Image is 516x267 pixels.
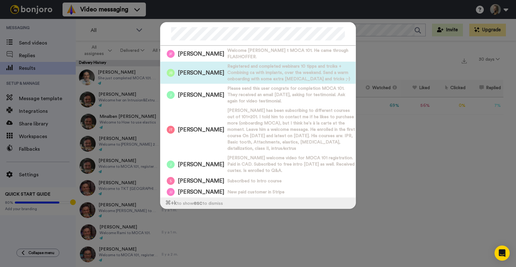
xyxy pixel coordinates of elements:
[167,177,175,185] img: Image of Jonathan Sanderson
[227,107,356,152] span: [PERSON_NAME] has been subscribing to different courses out of 101+201. I told him to contact me ...
[167,69,175,77] img: Image of Jonathan Burrows
[167,50,175,58] img: Image of Jonathan Faris
[227,189,285,195] span: New paid customer in Stripe
[178,50,224,58] span: [PERSON_NAME]
[178,91,224,99] span: [PERSON_NAME]
[178,188,224,196] span: [PERSON_NAME]
[495,246,510,261] div: Open Intercom Messenger
[178,177,224,185] span: [PERSON_NAME]
[160,62,356,84] a: Image of Jonathan Burrows[PERSON_NAME]Registered and completed webinars 10 tipps and trciks + Com...
[178,161,224,168] span: [PERSON_NAME]
[160,106,356,153] a: Image of Jonathan Tai[PERSON_NAME][PERSON_NAME] has been subscribing to different courses out of ...
[167,188,175,196] img: Image of Jonathan Ouahnoun
[167,161,175,168] img: Image of Jonathan Kuang
[227,63,356,82] span: Registered and completed webinars 10 tipps and trciks + Combining ca with implants, over the week...
[160,175,356,186] a: Image of Jonathan Sanderson[PERSON_NAME]Subscribed to Intro course
[160,46,356,62] a: Image of Jonathan Faris[PERSON_NAME]Welcome [PERSON_NAME] t MOCA 101. He came through FLASHOFFER.
[178,126,224,134] span: [PERSON_NAME]
[160,197,356,209] div: to show to dismiss
[167,91,175,99] img: Image of Jonathan Kuang
[178,69,224,77] span: [PERSON_NAME]
[227,47,356,60] span: Welcome [PERSON_NAME] t MOCA 101. He came through FLASHOFFER.
[165,200,177,206] span: ⌘ +k
[227,85,356,104] span: Please send this user congrats for completion MOCA 101. They received an email [DATE], asking for...
[160,84,356,106] a: Image of Jonathan Kuang[PERSON_NAME]Please send this user congrats for completion MOCA 101. They ...
[194,200,202,206] span: esc
[160,153,356,175] a: Image of Jonathan Kuang[PERSON_NAME][PERSON_NAME] welcome video for MOCA 101 registration. Paid i...
[160,186,356,197] a: Image of Jonathan Ouahnoun[PERSON_NAME]New paid customer in Stripe
[227,178,282,184] span: Subscribed to Intro course
[167,126,175,134] img: Image of Jonathan Tai
[227,155,356,174] span: [PERSON_NAME] welcome video for MOCA 101 registration. Paid in CAD. Subscribed to free intro [DAT...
